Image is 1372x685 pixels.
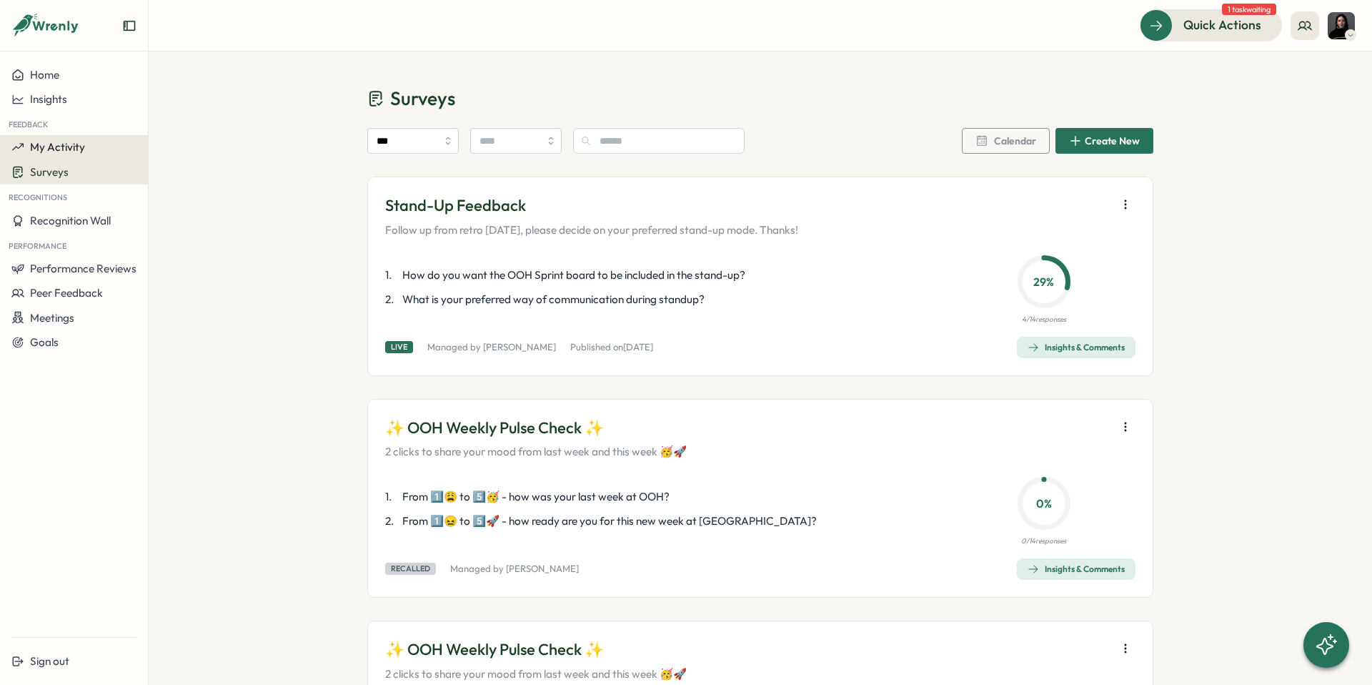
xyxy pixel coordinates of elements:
[483,341,556,353] a: [PERSON_NAME]
[1022,273,1066,291] p: 29 %
[1017,337,1135,358] button: Insights & Comments
[30,140,85,154] span: My Activity
[1328,12,1355,39] img: Lisa Scherer
[1022,495,1066,513] p: 0 %
[450,563,579,576] p: Managed by
[1085,136,1140,146] span: Create New
[1021,536,1066,547] p: 0 / 14 responses
[385,292,399,307] span: 2 .
[385,666,687,682] p: 2 clicks to share your mood from last week and this week 🥳🚀
[385,417,687,439] p: ✨ OOH Weekly Pulse Check ✨
[1183,16,1261,34] span: Quick Actions
[385,444,687,460] p: 2 clicks to share your mood from last week and this week 🥳🚀
[570,341,653,354] p: Published on
[385,639,687,661] p: ✨ OOH Weekly Pulse Check ✨
[623,341,653,353] span: [DATE]
[962,128,1050,154] button: Calendar
[1028,563,1125,575] div: Insights & Comments
[30,311,74,325] span: Meetings
[385,267,399,283] span: 1 .
[385,341,413,353] div: Live
[122,19,136,33] button: Expand sidebar
[506,563,579,574] a: [PERSON_NAME]
[402,489,670,505] span: From 1️⃣😩 to 5️⃣🥳 - how was your last week at OOH?
[1055,128,1153,154] button: Create New
[30,92,67,106] span: Insights
[385,563,436,575] div: recalled
[30,214,111,227] span: Recognition Wall
[1022,314,1066,325] p: 4 / 14 responses
[1140,9,1282,41] button: Quick Actions
[994,136,1036,146] span: Calendar
[385,222,798,238] p: Follow up from retro [DATE], please decide on your preferred stand-up mode. Thanks!
[402,267,745,283] span: How do you want the OOH Sprint board to be included in the stand-up?
[385,194,798,217] p: Stand-Up Feedback
[402,292,705,307] span: What is your preferred way of communication during standup?
[30,262,136,275] span: Performance Reviews
[30,286,103,300] span: Peer Feedback
[385,489,399,505] span: 1 .
[385,513,399,529] span: 2 .
[30,165,69,179] span: Surveys
[390,86,455,111] span: Surveys
[30,68,59,82] span: Home
[30,654,69,668] span: Sign out
[427,341,556,354] p: Managed by
[30,335,59,349] span: Goals
[1222,4,1276,15] span: 1 task waiting
[1028,342,1125,353] div: Insights & Comments
[402,513,817,529] span: From 1️⃣😖 to 5️⃣🚀 - how ready are you for this new week at [GEOGRAPHIC_DATA]?
[1017,558,1135,580] button: Insights & Comments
